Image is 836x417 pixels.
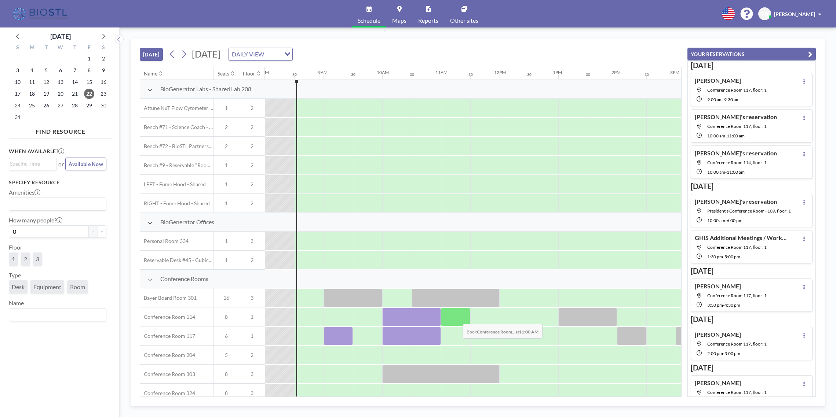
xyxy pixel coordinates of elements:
span: 3 [239,390,265,396]
span: 5:00 PM [724,254,740,259]
span: Schedule [358,18,380,23]
span: Wednesday, August 27, 2025 [55,100,66,111]
h3: Specify resource [9,179,106,186]
span: Monday, August 4, 2025 [27,65,37,75]
span: 9:00 AM [707,97,723,102]
span: Monday, August 25, 2025 [27,100,37,111]
span: 2 [239,181,265,188]
button: [DATE] [140,48,163,61]
b: Conference Room... [477,329,515,335]
span: - [723,351,724,356]
span: Reports [418,18,438,23]
img: organization-logo [12,7,70,21]
div: 30 [468,72,473,77]
span: Monday, August 18, 2025 [27,89,37,99]
span: Bayer Board Room 301 [140,295,197,301]
span: Room [70,283,85,291]
div: Search for option [9,309,106,321]
div: 11AM [435,70,448,75]
span: 1 [214,105,239,111]
span: LEFT - Fume Hood - Shared [140,181,206,188]
div: 3PM [670,70,679,75]
input: Search for option [10,199,102,209]
h4: [PERSON_NAME] [695,331,741,338]
span: 2 [239,257,265,263]
span: Bench #72 - BioSTL Partnerships & Apprenticeships Bench [140,143,213,150]
span: Sunday, August 24, 2025 [12,100,23,111]
span: Thursday, August 14, 2025 [70,77,80,87]
span: 10:00 AM [707,218,725,223]
input: Search for option [10,310,102,320]
span: - [723,302,724,308]
button: - [89,225,98,238]
span: - [723,97,724,102]
span: 2:00 PM [707,351,723,356]
span: Tuesday, August 19, 2025 [41,89,51,99]
span: 10:00 AM [707,169,725,175]
span: Saturday, August 30, 2025 [98,100,109,111]
span: Personal Room 334 [140,238,189,244]
span: 3:00 PM [724,351,740,356]
div: 30 [645,72,649,77]
span: [DATE] [192,48,221,59]
h4: [PERSON_NAME]'s reservation [695,150,777,157]
span: VN [761,11,769,17]
div: Search for option [9,198,106,210]
span: 10:00 AM [707,133,725,139]
span: Attune NxT Flow Cytometer - Bench #25 [140,105,213,111]
span: Conference Room 204 [140,352,195,358]
span: Friday, August 1, 2025 [84,53,94,64]
span: President's Conference Room - 109, floor: 1 [707,208,791,214]
div: S [96,43,110,53]
span: 3 [239,371,265,377]
span: Thursday, August 21, 2025 [70,89,80,99]
span: Other sites [450,18,478,23]
span: Sunday, August 17, 2025 [12,89,23,99]
span: Thursday, August 28, 2025 [70,100,80,111]
span: Conference Room 114 [140,314,195,320]
span: Conference Room 303 [140,371,195,377]
span: Monday, August 11, 2025 [27,77,37,87]
span: Friday, August 29, 2025 [84,100,94,111]
button: YOUR RESERVATIONS [687,48,816,60]
span: 8 [214,314,239,320]
span: Bench #71 - Science Coach - BioSTL Bench [140,124,213,130]
div: M [25,43,39,53]
label: Amenities [9,189,40,196]
span: 3 [239,238,265,244]
span: RIGHT - Fume Hood - Shared [140,200,210,207]
span: 1:30 PM [707,254,723,259]
h3: [DATE] [691,61,813,70]
span: 1 [12,255,15,263]
span: 2 [239,162,265,169]
div: Search for option [229,48,292,60]
div: 9AM [318,70,328,75]
span: 3:30 PM [707,302,723,308]
span: Equipment [33,283,61,291]
b: 11:00 AM [519,329,539,335]
span: 2 [239,200,265,207]
span: 3 [239,295,265,301]
span: 8 [214,371,239,377]
span: Conference Room 117 [140,333,195,339]
span: 9:30 AM [724,97,740,102]
span: 2 [239,105,265,111]
span: Thursday, August 7, 2025 [70,65,80,75]
span: Conference Room 117, floor: 1 [707,123,767,129]
span: Bench #9 - Reservable "RoomZilla" Bench [140,162,213,169]
input: Search for option [266,49,280,59]
h4: [PERSON_NAME]'s reservation [695,113,777,121]
span: Conference Room 114, floor: 1 [707,160,767,165]
div: W [54,43,68,53]
div: [DATE] [50,31,71,41]
input: Search for option [10,160,52,168]
h4: FIND RESOURCE [9,125,112,135]
span: 1 [239,333,265,339]
span: 16 [214,295,239,301]
div: 1PM [553,70,562,75]
h3: [DATE] [691,266,813,276]
div: T [67,43,82,53]
span: Conference Room 117, floor: 1 [707,87,767,93]
span: 2 [214,143,239,150]
span: Maps [392,18,406,23]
